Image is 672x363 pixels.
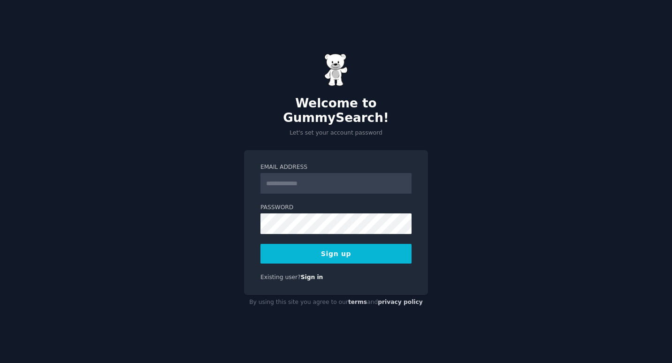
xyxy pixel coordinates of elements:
a: terms [348,299,367,305]
p: Let's set your account password [244,129,428,137]
img: Gummy Bear [324,53,348,86]
a: privacy policy [378,299,423,305]
a: Sign in [301,274,323,280]
label: Email Address [260,163,412,172]
h2: Welcome to GummySearch! [244,96,428,126]
div: By using this site you agree to our and [244,295,428,310]
span: Existing user? [260,274,301,280]
button: Sign up [260,244,412,264]
label: Password [260,204,412,212]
